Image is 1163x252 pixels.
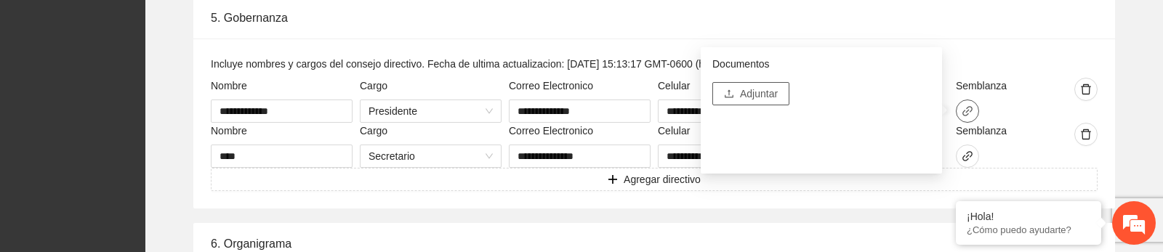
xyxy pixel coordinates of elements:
label: Semblanza [956,123,1007,139]
label: Nombre [211,123,247,139]
label: Cargo [360,78,387,94]
label: Correo Electronico [509,123,593,139]
label: Correo Electronico [509,78,593,94]
span: Adjuntar [740,86,778,102]
label: Semblanza [956,78,1007,94]
span: link [957,105,978,117]
p: ¿Cómo puedo ayudarte? [967,224,1090,235]
button: delete [1074,123,1098,146]
span: Presidente [369,100,493,122]
span: delete [1075,84,1097,95]
span: upload [724,89,734,100]
label: Nombre [211,78,247,94]
span: link [957,150,978,162]
button: plusAgregar directivo [211,168,1098,191]
div: Chatee con nosotros ahora [76,74,244,93]
div: ¡Hola! [967,211,1090,222]
p: Documentos [712,56,930,72]
button: uploadAdjuntar [712,82,789,105]
span: delete [1075,129,1097,140]
label: Celular [658,78,690,94]
button: link [956,99,979,123]
label: Celular [658,123,690,139]
span: uploadAdjuntar [712,88,789,99]
label: Incluye nombres y cargos del consejo directivo. Fecha de ultima actualizacion: Mon Sep 08 2025 15... [211,56,798,72]
div: Minimizar ventana de chat en vivo [238,7,273,42]
button: link [956,145,979,168]
span: Agregar directivo [624,171,701,187]
label: Cargo [360,123,387,139]
span: Secretario [369,145,493,167]
span: plus [608,174,618,186]
span: Estamos en línea. [84,92,201,238]
button: delete [1074,78,1098,101]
